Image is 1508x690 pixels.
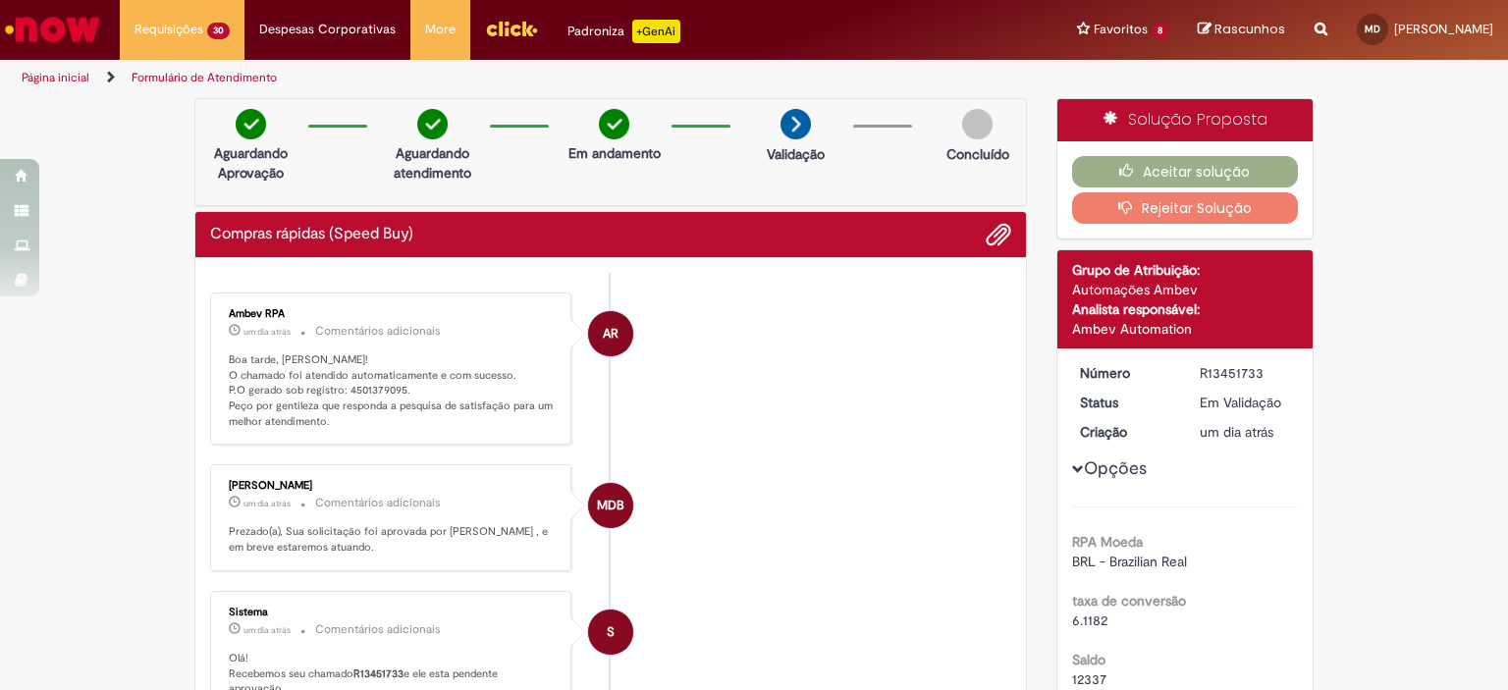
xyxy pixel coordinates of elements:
p: Boa tarde, [PERSON_NAME]! O chamado foi atendido automaticamente e com sucesso. P.O gerado sob re... [229,352,556,430]
a: Formulário de Atendimento [132,70,277,85]
span: More [425,20,456,39]
dt: Número [1065,363,1186,383]
div: Analista responsável: [1072,299,1299,319]
button: Rejeitar Solução [1072,192,1299,224]
div: Ambev Automation [1072,319,1299,339]
div: 27/08/2025 11:05:48 [1200,422,1291,442]
time: 27/08/2025 14:29:39 [243,326,291,338]
b: R13451733 [353,666,404,681]
span: [PERSON_NAME] [1394,21,1493,37]
time: 27/08/2025 11:07:34 [243,498,291,509]
span: Rascunhos [1214,20,1285,38]
img: click_logo_yellow_360x200.png [485,14,538,43]
div: Matheus De Barros Giampaoli [588,483,633,528]
span: Requisições [135,20,203,39]
b: taxa de conversão [1072,592,1186,610]
time: 27/08/2025 11:05:48 [1200,423,1273,441]
span: MD [1365,23,1380,35]
span: MDB [597,482,624,529]
span: BRL - Brazilian Real [1072,553,1187,570]
div: Padroniza [567,20,680,43]
img: check-circle-green.png [417,109,448,139]
p: Aguardando atendimento [385,143,480,183]
span: AR [603,310,619,357]
img: img-circle-grey.png [962,109,993,139]
b: RPA Moeda [1072,533,1143,551]
p: Em andamento [568,143,661,163]
span: um dia atrás [243,326,291,338]
div: Em Validação [1200,393,1291,412]
p: Concluído [946,144,1009,164]
span: 30 [207,23,230,39]
img: check-circle-green.png [236,109,266,139]
small: Comentários adicionais [315,495,441,511]
div: Ambev RPA [588,311,633,356]
span: Favoritos [1094,20,1148,39]
div: Sistema [229,607,556,618]
span: 12337 [1072,670,1106,688]
div: R13451733 [1200,363,1291,383]
div: Solução Proposta [1057,99,1314,141]
p: Aguardando Aprovação [203,143,298,183]
div: [PERSON_NAME] [229,480,556,492]
p: Prezado(a), Sua solicitação foi aprovada por [PERSON_NAME] , e em breve estaremos atuando. [229,524,556,555]
div: Grupo de Atribuição: [1072,260,1299,280]
a: Página inicial [22,70,89,85]
span: Despesas Corporativas [259,20,396,39]
b: Saldo [1072,651,1105,668]
img: arrow-next.png [781,109,811,139]
span: S [607,609,615,656]
button: Adicionar anexos [986,222,1011,247]
div: Ambev RPA [229,308,556,320]
dt: Criação [1065,422,1186,442]
small: Comentários adicionais [315,323,441,340]
div: Automações Ambev [1072,280,1299,299]
img: check-circle-green.png [599,109,629,139]
dt: Status [1065,393,1186,412]
img: ServiceNow [2,10,103,49]
span: um dia atrás [243,498,291,509]
button: Aceitar solução [1072,156,1299,187]
span: um dia atrás [243,624,291,636]
small: Comentários adicionais [315,621,441,638]
time: 27/08/2025 11:06:00 [243,624,291,636]
p: +GenAi [632,20,680,43]
p: Validação [767,144,825,164]
span: 8 [1152,23,1168,39]
a: Rascunhos [1198,21,1285,39]
ul: Trilhas de página [15,60,991,96]
div: System [588,610,633,655]
span: 6.1182 [1072,611,1107,629]
h2: Compras rápidas (Speed Buy) Histórico de tíquete [210,226,413,243]
span: um dia atrás [1200,423,1273,441]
